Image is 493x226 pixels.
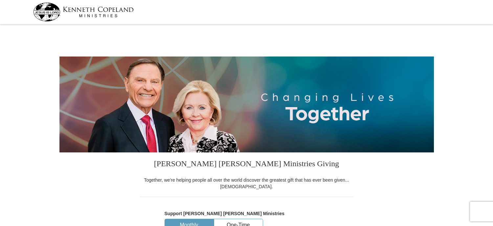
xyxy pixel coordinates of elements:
img: kcm-header-logo.svg [33,3,134,21]
h5: Support [PERSON_NAME] [PERSON_NAME] Ministries [165,211,329,216]
h3: [PERSON_NAME] [PERSON_NAME] Ministries Giving [140,152,353,177]
div: Together, we're helping people all over the world discover the greatest gift that has ever been g... [140,177,353,190]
